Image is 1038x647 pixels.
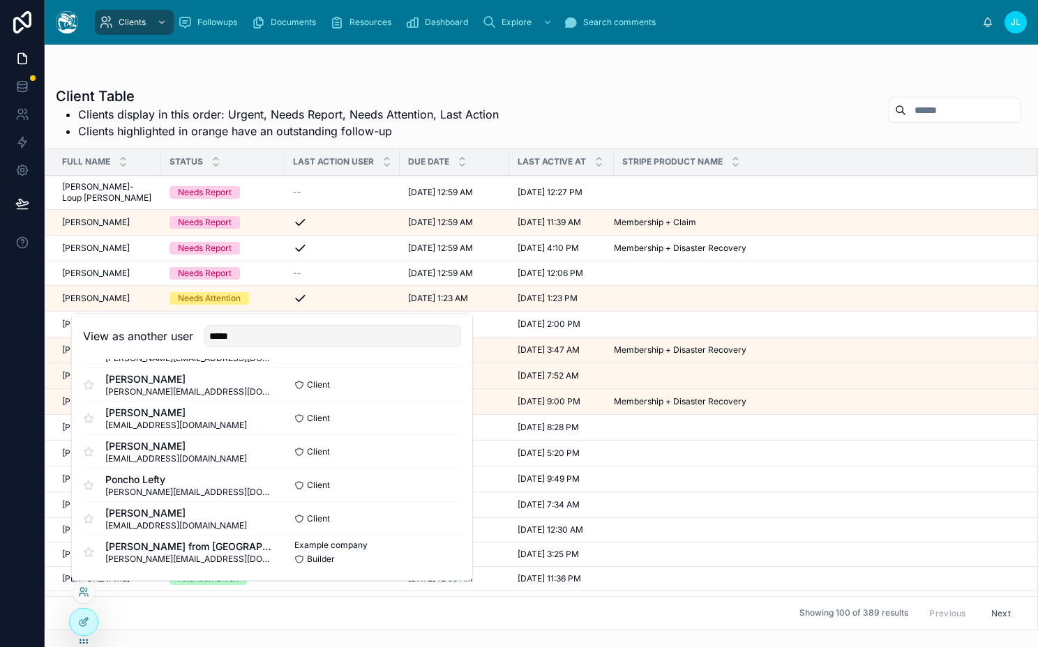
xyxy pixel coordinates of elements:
span: [DATE] 12:27 PM [518,187,582,198]
span: [DATE] 3:47 AM [518,344,580,356]
span: Documents [271,17,316,28]
a: [DATE] 3:25 PM [518,549,605,560]
a: [DATE] 4:10 PM [518,243,605,254]
a: Needs Report [170,186,276,199]
span: Status [170,156,203,167]
span: Showing 100 of 389 results [799,608,908,619]
a: Needs Report [170,242,276,254]
div: scrollable content [89,7,982,38]
span: [EMAIL_ADDRESS][DOMAIN_NAME] [105,453,247,464]
span: [DATE] 12:59 AM [408,187,473,198]
span: [DATE] 9:49 PM [518,473,580,485]
span: [DATE] 11:36 PM [518,573,581,584]
span: Clients [119,17,146,28]
li: Clients highlighted in orange have an outstanding follow-up [78,123,499,139]
a: [DATE] 3:47 AM [518,344,605,356]
a: [PERSON_NAME] [62,524,153,535]
a: [DATE] 11:36 PM [518,573,605,584]
span: Last Action User [293,156,374,167]
a: [PERSON_NAME] [62,422,153,433]
a: [DATE] 9:00 PM [518,396,605,407]
a: [DATE] 5:20 PM [518,448,605,459]
a: Membership + Claim [614,217,1021,228]
span: [DATE] 1:23 PM [518,293,578,304]
span: [DATE] 12:59 AM [408,243,473,254]
a: [DATE] 2:00 PM [518,319,605,330]
span: [PERSON_NAME] [62,499,130,510]
span: [PERSON_NAME] [105,439,247,453]
span: Membership + Disaster Recovery [614,396,746,407]
a: [PERSON_NAME] [62,217,153,228]
a: [PERSON_NAME] [62,499,153,510]
a: -- [293,187,391,198]
span: [DATE] 12:06 PM [518,268,583,279]
button: Next [981,602,1021,624]
span: Last active at [518,156,586,167]
span: [DATE] 12:30 AM [518,524,583,535]
a: Explore [478,10,559,35]
h1: Client Table [56,86,499,106]
span: Followups [197,17,237,28]
span: [PERSON_NAME] [62,549,130,560]
a: [PERSON_NAME] [62,549,153,560]
a: [DATE] 7:34 AM [518,499,605,510]
div: Needs Report [178,242,232,254]
span: [PERSON_NAME] [62,243,130,254]
span: Due Date [408,156,449,167]
span: Full Name [62,156,110,167]
span: [PERSON_NAME][EMAIL_ADDRESS][DOMAIN_NAME] [105,386,272,397]
span: [PERSON_NAME][EMAIL_ADDRESS][DOMAIN_NAME] [105,554,272,565]
span: [DATE] 11:39 AM [518,217,581,228]
div: Needs Attention [178,292,241,305]
span: [DATE] 3:25 PM [518,549,579,560]
div: Needs Report [178,267,232,280]
a: Followups [174,10,247,35]
a: [DATE] 12:59 AM [408,187,501,198]
span: [PERSON_NAME] [62,524,130,535]
a: Needs Attention [170,292,276,305]
span: [PERSON_NAME] [62,396,130,407]
span: Client [307,413,330,424]
span: [DATE] 12:59 AM [408,268,473,279]
span: Membership + Claim [614,217,696,228]
span: [DATE] 7:52 AM [518,370,579,381]
a: [PERSON_NAME]-Loup [PERSON_NAME] [62,181,153,204]
span: Client [307,446,330,457]
span: [DATE] 5:20 PM [518,448,580,459]
span: [PERSON_NAME] [62,344,130,356]
span: [DATE] 7:34 AM [518,499,580,510]
span: [PERSON_NAME][EMAIL_ADDRESS][DOMAIN_NAME] [105,487,272,498]
li: Clients display in this order: Urgent, Needs Report, Needs Attention, Last Action [78,106,499,123]
span: Stripe Product Name [622,156,723,167]
a: [DATE] 12:30 AM [518,524,605,535]
span: [PERSON_NAME] [105,406,247,420]
a: Membership + Disaster Recovery [614,243,1021,254]
a: [DATE] 12:59 AM [408,243,501,254]
span: [PERSON_NAME] [62,319,130,330]
span: Client [307,480,330,491]
a: [DATE] 8:28 PM [518,422,605,433]
span: [PERSON_NAME] [62,573,130,584]
span: Poncho Lefty [105,473,272,487]
span: [DATE] 1:23 AM [408,293,468,304]
a: [PERSON_NAME] [62,268,153,279]
a: [PERSON_NAME] [62,293,153,304]
span: [PERSON_NAME] [62,268,130,279]
span: [PERSON_NAME] [62,217,130,228]
span: [DATE] 4:10 PM [518,243,579,254]
span: Resources [349,17,391,28]
span: Client [307,379,330,390]
span: [DATE] 12:59 AM [408,217,473,228]
span: [PERSON_NAME] [62,422,130,433]
a: [PERSON_NAME] [62,243,153,254]
a: Needs Report [170,267,276,280]
span: [DATE] 9:00 PM [518,396,580,407]
a: [PERSON_NAME] [62,370,153,381]
span: Search comments [583,17,656,28]
a: [PERSON_NAME] [62,319,153,330]
a: Dashboard [401,10,478,35]
h2: View as another user [83,328,193,344]
a: [DATE] 12:06 PM [518,268,605,279]
a: Clients [95,10,174,35]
